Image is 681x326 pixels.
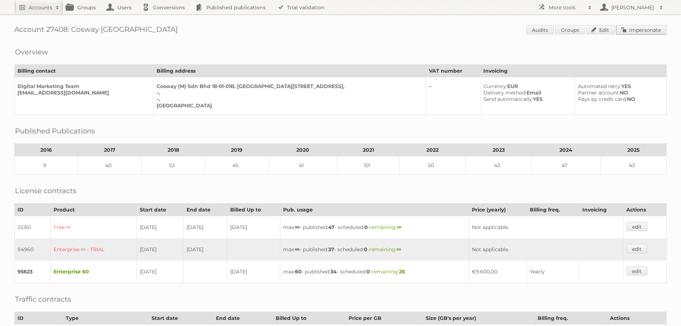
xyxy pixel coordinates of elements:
[555,25,585,34] a: Groups
[364,224,368,230] strong: 0
[364,246,367,253] strong: 0
[626,266,647,276] a: edit
[328,224,335,230] strong: 47
[295,268,302,275] strong: 60
[137,261,183,283] td: [DATE]
[532,144,600,156] th: 2024
[137,238,183,261] td: [DATE]
[337,156,399,175] td: 101
[526,25,554,34] a: Audits
[295,224,300,230] strong: ∞
[578,96,661,102] div: NO
[328,246,334,253] strong: 37
[465,156,532,175] td: 43
[227,216,280,239] td: [DATE]
[345,312,423,325] th: Price per GB
[15,261,51,283] td: 95623
[142,144,205,156] th: 2018
[426,65,480,77] th: VAT number
[18,83,148,89] div: Digital Marketing Team
[527,204,579,216] th: Billing freq.
[483,96,533,102] span: Send automatically:
[578,83,661,89] div: YES
[626,244,647,253] a: edit
[426,77,480,115] td: –
[184,204,227,216] th: End date
[154,65,426,77] th: Billing address
[483,89,569,96] div: Email
[205,156,269,175] td: 45
[483,83,507,89] span: Currency:
[607,312,667,325] th: Actions
[15,65,154,77] th: Billing contact
[157,83,420,89] div: Cosway (M) Sdn Bhd ​18-01-01B, [GEOGRAPHIC_DATA][STREET_ADDRESS],
[213,312,273,325] th: End date
[148,312,213,325] th: Start date
[483,83,569,89] div: EUR
[532,156,600,175] td: 47
[600,144,666,156] th: 2025
[15,204,51,216] th: ID
[51,204,137,216] th: Product
[29,4,52,11] h2: Accounts
[578,89,620,96] span: Partner account:
[18,89,148,96] div: [EMAIL_ADDRESS][DOMAIN_NAME]
[142,156,205,175] td: 53
[280,238,469,261] td: max: - published: - scheduled: -
[184,238,227,261] td: [DATE]
[469,204,527,216] th: Price (yearly)
[295,246,300,253] strong: ∞
[578,83,621,89] span: Automated retry:
[579,204,623,216] th: Invoicing
[399,268,405,275] strong: 26
[369,246,401,253] span: remaining:
[137,216,183,239] td: [DATE]
[15,126,95,136] h2: Published Publications
[14,25,667,36] h1: Account 27408: Cosway [GEOGRAPHIC_DATA]
[15,144,78,156] th: 2016
[370,224,401,230] span: remaining:
[184,216,227,239] td: [DATE]
[372,268,405,275] span: remaining:
[157,102,420,109] div: [GEOGRAPHIC_DATA]
[600,156,666,175] td: 43
[157,96,420,102] div: –,
[527,261,579,283] td: Yearly
[15,216,51,239] td: 33361
[610,4,656,11] h2: [PERSON_NAME]
[549,4,584,11] h2: More tools
[272,312,345,325] th: Billed Up to
[268,144,337,156] th: 2020
[586,25,615,34] a: Edit
[469,216,623,239] td: Not applicable.
[483,89,527,96] span: Delivery method:
[578,89,661,96] div: NO
[280,261,469,283] td: max: - published: - scheduled: -
[483,96,569,102] div: YES
[78,144,142,156] th: 2017
[626,222,647,231] a: edit
[578,96,627,102] span: Pays by credit card:
[51,261,137,283] td: Enterprise 60
[268,156,337,175] td: 41
[337,144,399,156] th: 2021
[399,156,465,175] td: 50
[465,144,532,156] th: 2023
[366,268,370,275] strong: 0
[227,204,280,216] th: Billed Up to
[15,47,48,57] h2: Overview
[623,204,666,216] th: Actions
[51,238,137,261] td: Enterprise ∞ - TRIAL
[15,185,77,196] h2: License contracts
[15,312,63,325] th: ID
[280,216,469,239] td: max: - published: - scheduled: -
[78,156,142,175] td: 40
[399,144,465,156] th: 2022
[280,204,469,216] th: Pub. usage
[137,204,183,216] th: Start date
[157,89,420,96] div: –,
[469,238,623,261] td: Not applicable.
[480,65,667,77] th: Invoicing
[330,268,337,275] strong: 34
[63,312,148,325] th: Type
